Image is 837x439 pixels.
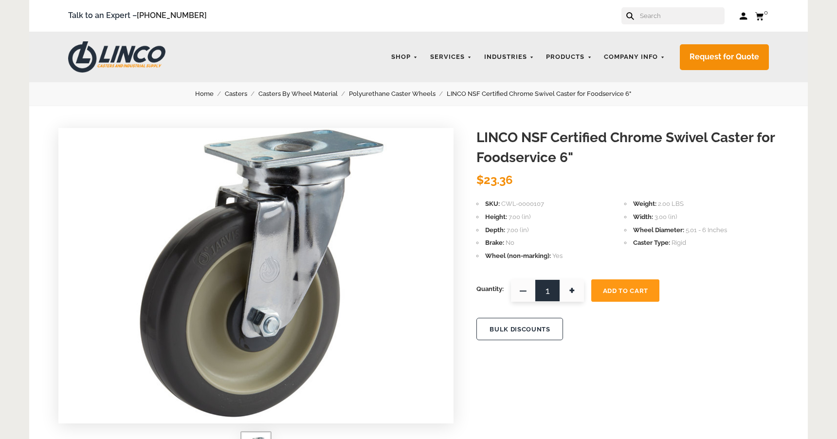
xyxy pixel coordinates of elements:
[485,252,551,259] span: Wheel (non-marking)
[137,11,207,20] a: [PHONE_NUMBER]
[386,48,423,67] a: Shop
[739,11,747,21] a: Log in
[68,41,165,73] img: LINCO CASTERS & INDUSTRIAL SUPPLY
[633,213,653,220] span: Width
[485,213,507,220] span: Height
[68,9,207,22] span: Talk to an Expert –
[476,279,504,299] span: Quantity
[560,279,584,302] span: +
[476,173,513,187] span: $23.36
[541,48,597,67] a: Products
[680,44,769,70] a: Request for Quote
[507,226,528,234] span: 7.00 (in)
[655,213,677,220] span: 3.00 (in)
[110,128,402,420] img: LINCO NSF Certified Chrome Swivel Caster for Foodservice 6"
[633,226,684,234] span: Wheel Diameter
[686,226,727,234] span: 5.01 - 6 Inches
[501,200,544,207] span: CWL-0000107
[603,287,648,294] span: Add To Cart
[658,200,684,207] span: 2.00 LBS
[479,48,539,67] a: Industries
[195,89,225,99] a: Home
[552,252,563,259] span: Yes
[258,89,349,99] a: Casters By Wheel Material
[506,239,514,246] span: No
[639,7,725,24] input: Search
[633,200,656,207] span: Weight
[476,318,563,340] button: BULK DISCOUNTS
[764,9,768,16] span: 0
[485,226,505,234] span: Depth
[672,239,686,246] span: Rigid
[425,48,477,67] a: Services
[225,89,258,99] a: Casters
[511,279,535,302] span: —
[599,48,670,67] a: Company Info
[447,89,642,99] a: LINCO NSF Certified Chrome Swivel Caster for Foodservice 6"
[591,279,659,302] button: Add To Cart
[485,239,504,246] span: Brake
[349,89,447,99] a: Polyurethane Caster Wheels
[476,128,779,167] h1: LINCO NSF Certified Chrome Swivel Caster for Foodservice 6"
[485,200,500,207] span: SKU
[509,213,530,220] span: 7.00 (in)
[633,239,670,246] span: Caster Type
[755,10,769,22] a: 0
